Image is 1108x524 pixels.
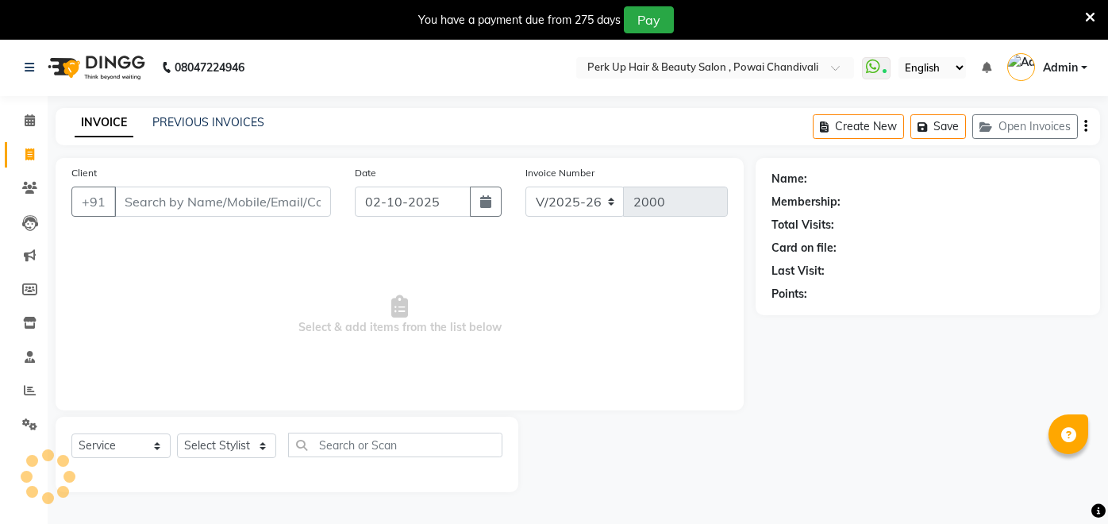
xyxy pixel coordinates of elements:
div: Points: [771,286,807,302]
button: Pay [624,6,674,33]
div: You have a payment due from 275 days [418,12,621,29]
a: PREVIOUS INVOICES [152,115,264,129]
div: Last Visit: [771,263,825,279]
label: Client [71,166,97,180]
div: Name: [771,171,807,187]
button: Create New [813,114,904,139]
a: INVOICE [75,109,133,137]
button: Open Invoices [972,114,1078,139]
img: Admin [1007,53,1035,81]
button: Save [910,114,966,139]
button: +91 [71,187,116,217]
span: Select & add items from the list below [71,236,728,395]
label: Invoice Number [525,166,594,180]
input: Search by Name/Mobile/Email/Code [114,187,331,217]
label: Date [355,166,376,180]
span: Admin [1043,60,1078,76]
div: Total Visits: [771,217,834,233]
div: Membership: [771,194,841,210]
iframe: chat widget [1041,460,1092,508]
b: 08047224946 [175,45,244,90]
div: Card on file: [771,240,837,256]
img: logo [40,45,149,90]
input: Search or Scan [288,433,502,457]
